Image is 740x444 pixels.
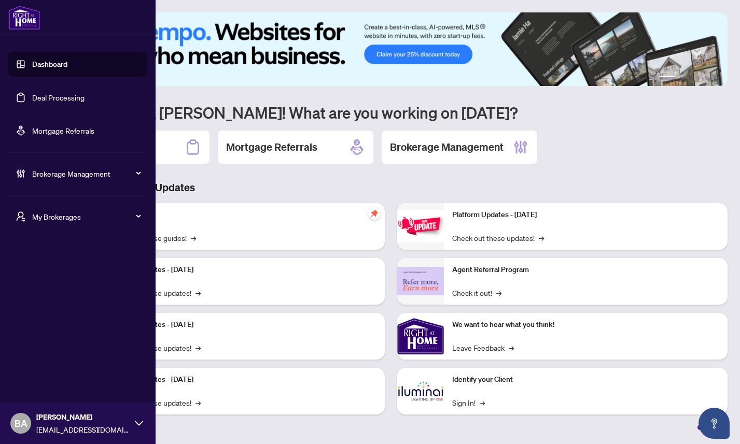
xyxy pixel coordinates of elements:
button: 4 [696,76,701,80]
img: Identify your Client [397,368,444,414]
span: Brokerage Management [32,168,140,179]
button: 1 [659,76,676,80]
p: Platform Updates - [DATE] [109,374,376,385]
a: Dashboard [32,60,67,69]
button: 6 [713,76,717,80]
p: Self-Help [109,209,376,221]
p: Identify your Client [452,374,720,385]
span: user-switch [16,211,26,222]
h1: Welcome back [PERSON_NAME]! What are you working on [DATE]? [54,103,728,122]
h2: Mortgage Referrals [226,140,317,154]
h2: Brokerage Management [390,140,504,154]
button: 3 [688,76,692,80]
button: 5 [705,76,709,80]
span: → [480,397,485,408]
span: My Brokerages [32,211,140,222]
span: → [496,287,501,298]
a: Deal Processing [32,93,85,102]
span: → [196,287,201,298]
span: [PERSON_NAME] [36,411,130,423]
h3: Brokerage & Industry Updates [54,180,728,195]
img: logo [8,5,40,30]
p: Platform Updates - [DATE] [109,319,376,331]
img: Platform Updates - June 23, 2025 [397,210,444,242]
a: Leave Feedback→ [452,342,514,353]
button: 2 [680,76,684,80]
button: Open asap [699,408,730,439]
p: Platform Updates - [DATE] [452,209,720,221]
span: → [196,397,201,408]
a: Sign In!→ [452,397,485,408]
a: Mortgage Referrals [32,126,94,135]
span: → [196,342,201,353]
p: We want to hear what you think! [452,319,720,331]
img: Agent Referral Program [397,267,444,295]
p: Agent Referral Program [452,264,720,276]
p: Platform Updates - [DATE] [109,264,376,276]
span: → [539,232,544,244]
span: → [509,342,514,353]
a: Check out these updates!→ [452,232,544,244]
span: pushpin [368,207,381,220]
img: Slide 0 [54,12,728,86]
span: BA [15,416,27,431]
span: → [191,232,196,244]
img: We want to hear what you think! [397,313,444,360]
a: Check it out!→ [452,287,501,298]
span: [EMAIL_ADDRESS][DOMAIN_NAME] [36,424,130,435]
